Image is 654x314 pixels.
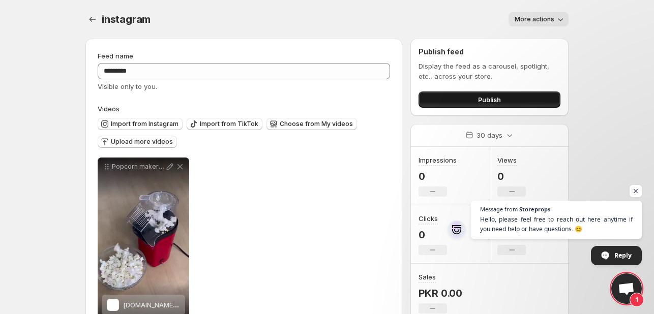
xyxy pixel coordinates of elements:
[419,47,560,57] h2: Publish feed
[187,118,262,130] button: Import from TikTok
[419,229,447,241] p: 0
[478,95,501,105] span: Publish
[112,163,165,171] p: Popcorn maker machine_ mini popcorn maker_ air popcorn maker _shorts _popcorn720P_HD
[266,118,357,130] button: Choose from My videos
[419,213,438,224] h3: Clicks
[98,105,120,113] span: Videos
[111,138,173,146] span: Upload more videos
[419,272,436,282] h3: Sales
[477,130,502,140] p: 30 days
[98,136,177,148] button: Upload more videos
[102,13,151,25] span: instagram
[497,155,517,165] h3: Views
[630,293,644,307] span: 1
[98,52,133,60] span: Feed name
[280,120,353,128] span: Choose from My videos
[98,82,157,90] span: Visible only to you.
[497,170,526,182] p: 0
[98,118,183,130] button: Import from Instagram
[111,120,179,128] span: Import from Instagram
[419,155,457,165] h3: Impressions
[419,61,560,81] p: Display the feed as a carousel, spotlight, etc., across your store.
[611,273,642,304] div: Open chat
[480,206,518,212] span: Message from
[419,91,560,108] button: Publish
[200,120,258,128] span: Import from TikTok
[85,12,100,26] button: Settings
[419,170,457,182] p: 0
[480,214,633,234] span: Hello, please feel free to reach out here anytime if you need help or have questions. 😊
[419,287,462,299] p: PKR 0.00
[509,12,569,26] button: More actions
[515,15,554,23] span: More actions
[614,246,632,264] span: Reply
[123,301,262,309] span: [DOMAIN_NAME] Light brown Leather Wallet
[519,206,550,212] span: Storeprops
